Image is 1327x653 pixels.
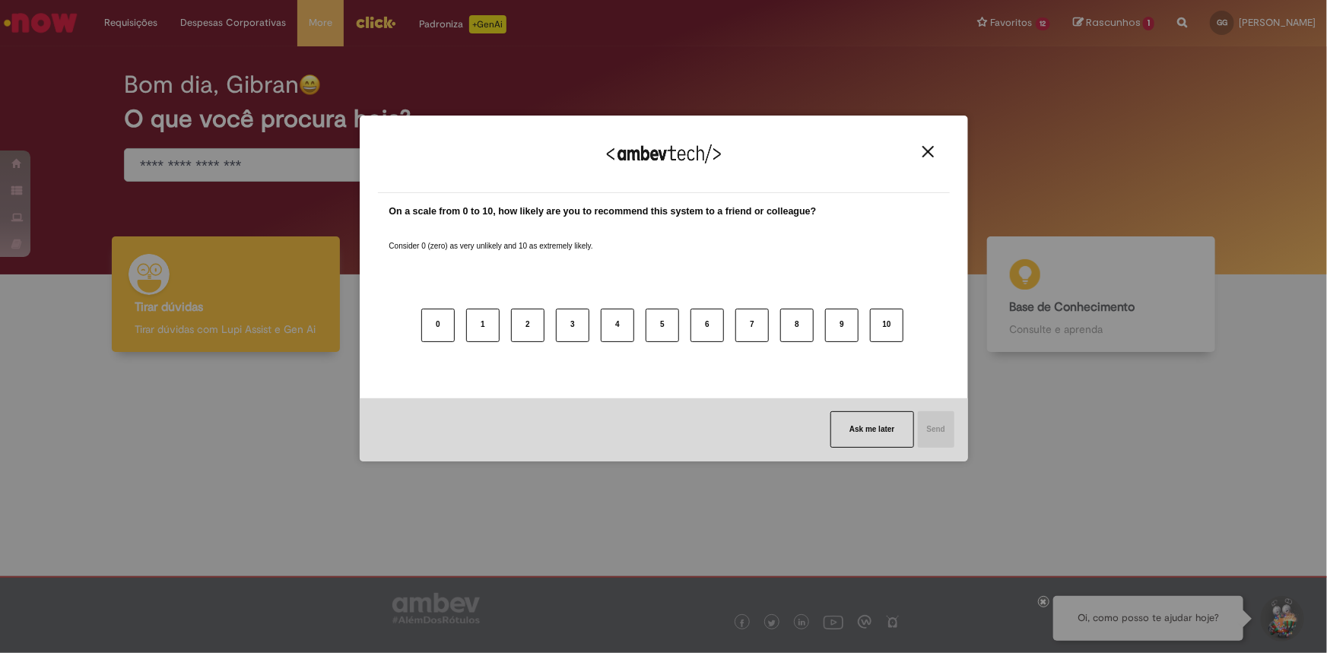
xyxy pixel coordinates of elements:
[780,309,814,342] button: 8
[918,145,938,158] button: Close
[830,411,913,448] button: Ask me later
[466,309,500,342] button: 1
[922,146,934,157] img: Close
[389,223,593,252] label: Consider 0 (zero) as very unlikely and 10 as extremely likely.
[690,309,724,342] button: 6
[389,204,817,219] label: On a scale from 0 to 10, how likely are you to recommend this system to a friend or colleague?
[601,309,634,342] button: 4
[421,309,455,342] button: 0
[870,309,903,342] button: 10
[646,309,679,342] button: 5
[825,309,859,342] button: 9
[511,309,544,342] button: 2
[735,309,769,342] button: 7
[556,309,589,342] button: 3
[607,144,721,163] img: Logo Ambevtech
